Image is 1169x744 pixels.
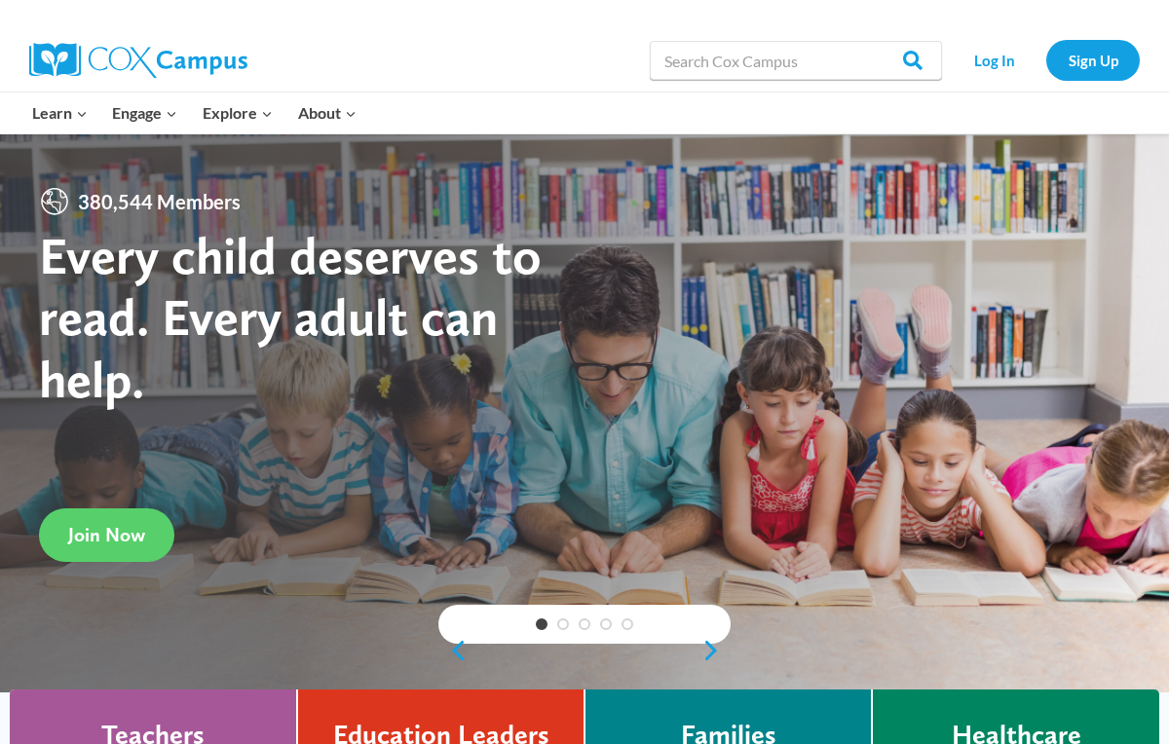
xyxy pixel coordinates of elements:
[536,618,547,630] a: 1
[650,41,942,80] input: Search Cox Campus
[952,40,1140,80] nav: Secondary Navigation
[701,639,731,662] a: next
[112,100,177,126] span: Engage
[952,40,1037,80] a: Log In
[203,100,273,126] span: Explore
[600,618,612,630] a: 4
[39,224,542,410] strong: Every child deserves to read. Every adult can help.
[39,508,174,562] a: Join Now
[68,523,145,546] span: Join Now
[29,43,247,78] img: Cox Campus
[579,618,590,630] a: 3
[19,93,368,133] nav: Primary Navigation
[1046,40,1140,80] a: Sign Up
[70,186,248,217] span: 380,544 Members
[438,639,468,662] a: previous
[32,100,88,126] span: Learn
[298,100,357,126] span: About
[438,631,731,670] div: content slider buttons
[622,618,633,630] a: 5
[557,618,569,630] a: 2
